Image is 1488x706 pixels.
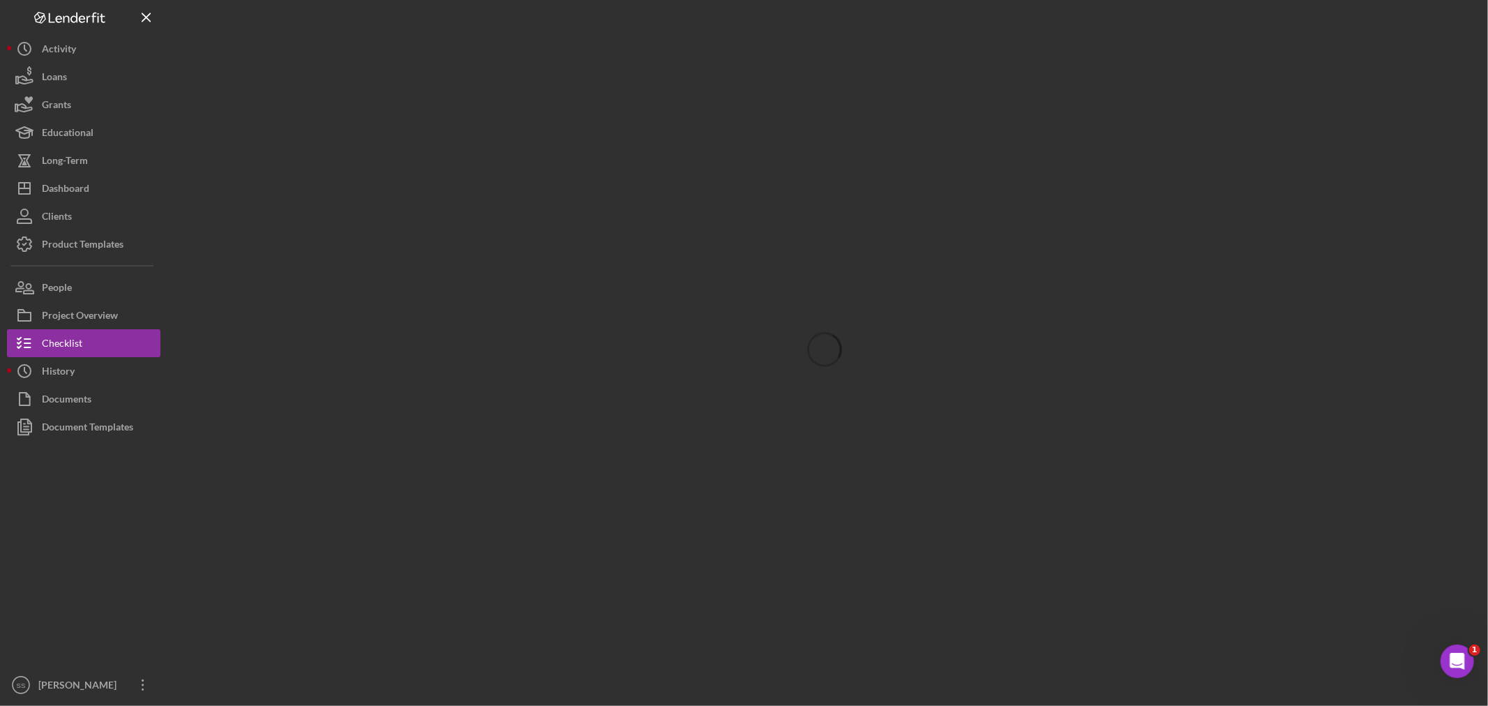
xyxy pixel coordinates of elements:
div: Educational [42,119,93,150]
button: Educational [7,119,160,147]
div: Grants [42,91,71,122]
div: Document Templates [42,413,133,444]
button: Dashboard [7,174,160,202]
div: Documents [42,385,91,416]
div: [PERSON_NAME] [35,671,126,703]
button: Product Templates [7,230,160,258]
button: Grants [7,91,160,119]
div: Activity [42,35,76,66]
button: History [7,357,160,385]
button: Document Templates [7,413,160,441]
iframe: Intercom live chat [1441,645,1474,678]
button: Long-Term [7,147,160,174]
text: SS [17,682,26,689]
div: Long-Term [42,147,88,178]
div: Checklist [42,329,82,361]
button: Project Overview [7,301,160,329]
div: Clients [42,202,72,234]
button: Loans [7,63,160,91]
button: People [7,273,160,301]
button: SS[PERSON_NAME] [7,671,160,699]
button: Activity [7,35,160,63]
div: History [42,357,75,389]
div: Project Overview [42,301,118,333]
span: 1 [1469,645,1480,656]
div: People [42,273,72,305]
button: Clients [7,202,160,230]
div: Dashboard [42,174,89,206]
button: Documents [7,385,160,413]
div: Product Templates [42,230,123,262]
div: Loans [42,63,67,94]
button: Checklist [7,329,160,357]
